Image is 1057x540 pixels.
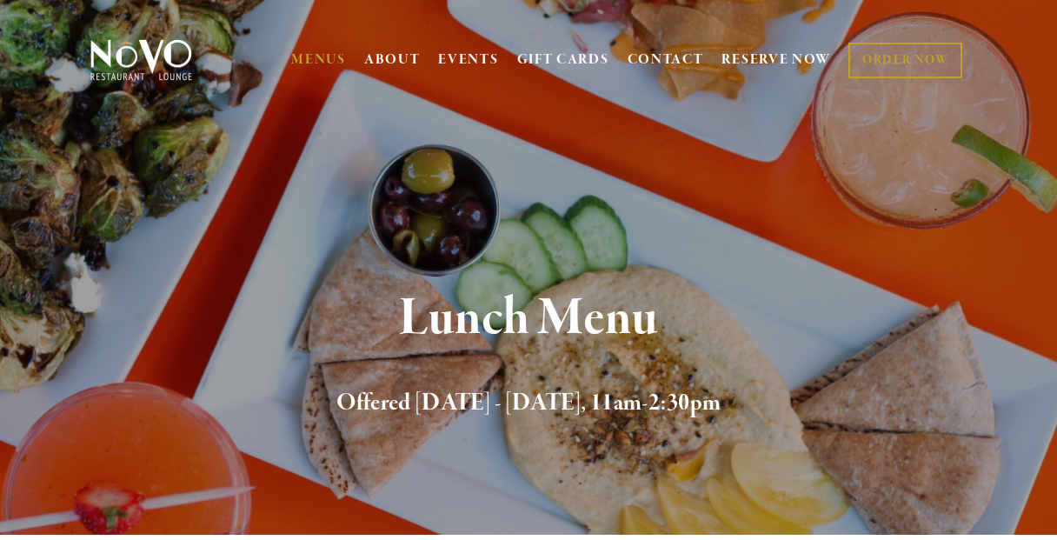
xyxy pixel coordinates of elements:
[87,38,196,82] img: Novo Restaurant &amp; Lounge
[114,290,944,347] h1: Lunch Menu
[438,51,498,69] a: EVENTS
[114,385,944,422] h2: Offered [DATE] - [DATE], 11am-2:30pm
[628,43,704,77] a: CONTACT
[848,43,962,78] a: ORDER NOW
[364,51,421,69] a: ABOUT
[517,43,609,77] a: GIFT CARDS
[721,43,831,77] a: RESERVE NOW
[291,51,346,69] a: MENUS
